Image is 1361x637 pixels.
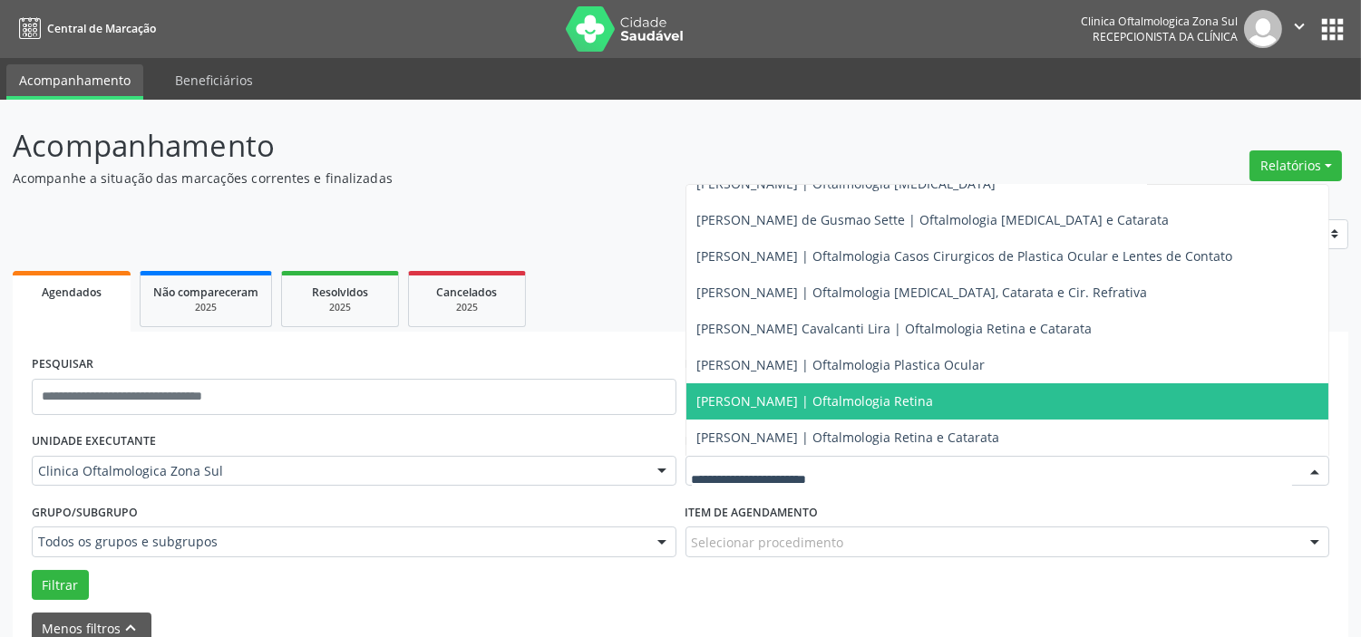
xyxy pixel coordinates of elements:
span: Todos os grupos e subgrupos [38,533,639,551]
span: [PERSON_NAME] | Oftalmologia Retina [697,392,934,410]
span: Central de Marcação [47,21,156,36]
span: [PERSON_NAME] | Oftalmologia Plastica Ocular [697,356,986,373]
div: 2025 [422,301,512,314]
span: Cancelados [437,285,498,300]
span: Recepcionista da clínica [1093,29,1238,44]
div: Clinica Oftalmologica Zona Sul [1081,14,1238,29]
p: Acompanhe a situação das marcações correntes e finalizadas [13,169,948,188]
label: Item de agendamento [685,498,819,526]
span: Agendados [42,285,102,300]
span: Clinica Oftalmologica Zona Sul [38,462,639,480]
span: [PERSON_NAME] | Oftalmologia [MEDICAL_DATA], Catarata e Cir. Refrativa [697,284,1148,301]
button:  [1282,10,1317,48]
span: [PERSON_NAME] de Gusmao Sette | Oftalmologia [MEDICAL_DATA] e Catarata [697,211,1170,228]
button: apps [1317,14,1348,45]
span: [PERSON_NAME] Cavalcanti Lira | Oftalmologia Retina e Catarata [697,320,1093,337]
button: Filtrar [32,570,89,601]
a: Acompanhamento [6,64,143,100]
i:  [1289,16,1309,36]
label: PESQUISAR [32,351,93,379]
a: Beneficiários [162,64,266,96]
p: Acompanhamento [13,123,948,169]
img: img [1244,10,1282,48]
span: Selecionar procedimento [692,533,844,552]
span: [PERSON_NAME] | Oftalmologia Casos Cirurgicos de Plastica Ocular e Lentes de Contato [697,247,1233,265]
button: Relatórios [1249,150,1342,181]
span: Não compareceram [153,285,258,300]
a: Central de Marcação [13,14,156,43]
span: [PERSON_NAME] | Oftalmologia Retina e Catarata [697,429,1000,446]
div: 2025 [153,301,258,314]
label: Grupo/Subgrupo [32,498,138,526]
span: Resolvidos [312,285,368,300]
div: 2025 [295,301,385,314]
label: UNIDADE EXECUTANTE [32,428,156,456]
